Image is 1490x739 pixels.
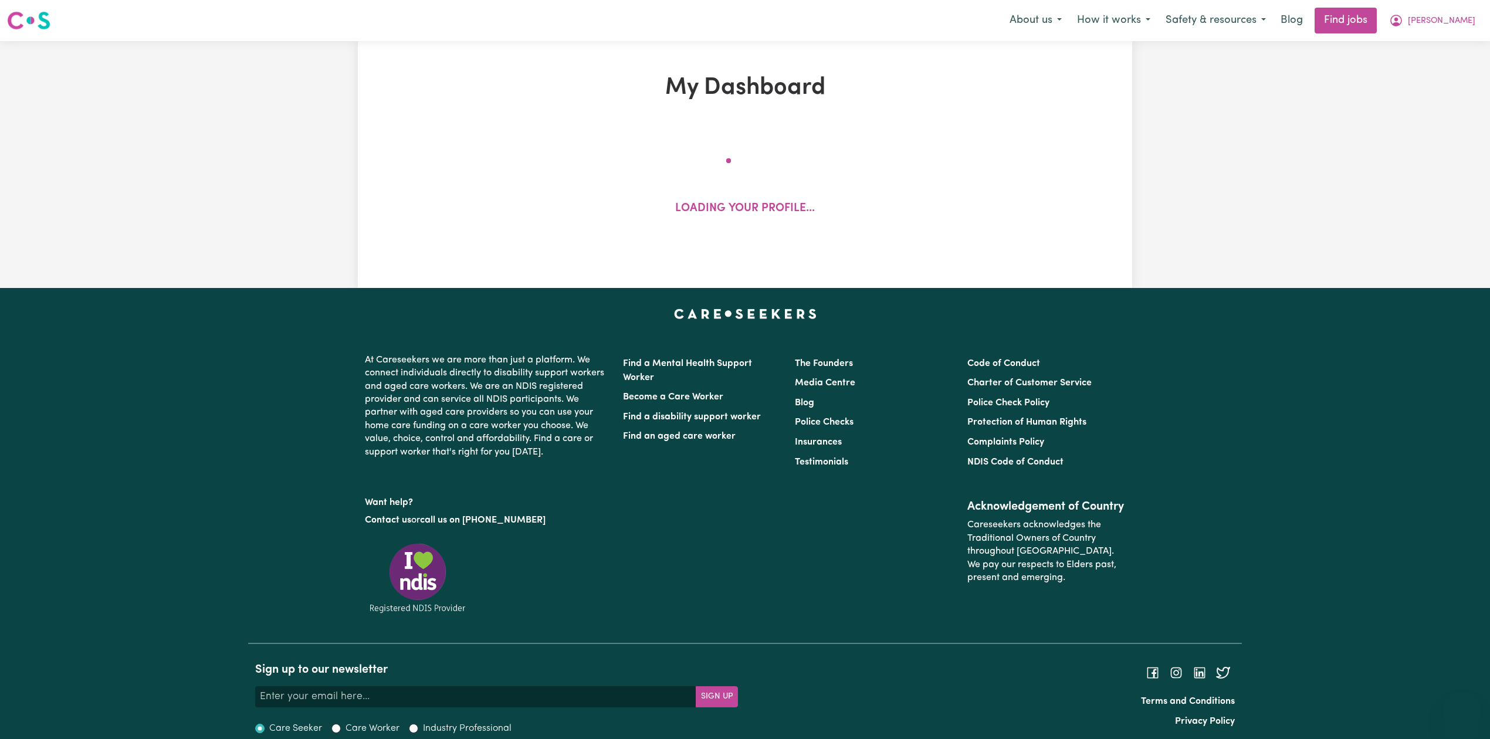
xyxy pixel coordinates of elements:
a: Careseekers logo [7,7,50,34]
button: Safety & resources [1158,8,1274,33]
a: Testimonials [795,457,848,467]
h2: Acknowledgement of Country [967,500,1125,514]
a: Find a Mental Health Support Worker [623,359,752,382]
label: Care Worker [346,721,399,735]
a: Contact us [365,516,411,525]
a: Find an aged care worker [623,432,736,441]
p: Loading your profile... [675,201,815,218]
p: At Careseekers we are more than just a platform. We connect individuals directly to disability su... [365,349,609,463]
button: My Account [1381,8,1483,33]
a: Follow Careseekers on Instagram [1169,668,1183,677]
a: Find jobs [1315,8,1377,33]
h1: My Dashboard [494,74,996,102]
a: Police Checks [795,418,854,427]
a: Charter of Customer Service [967,378,1092,388]
p: Careseekers acknowledges the Traditional Owners of Country throughout [GEOGRAPHIC_DATA]. We pay o... [967,514,1125,589]
a: Blog [1274,8,1310,33]
a: Code of Conduct [967,359,1040,368]
input: Enter your email here... [255,686,696,707]
a: The Founders [795,359,853,368]
a: Police Check Policy [967,398,1049,408]
button: Subscribe [696,686,738,707]
button: About us [1002,8,1069,33]
a: Protection of Human Rights [967,418,1086,427]
p: Want help? [365,491,609,509]
a: Follow Careseekers on LinkedIn [1193,668,1207,677]
a: Complaints Policy [967,438,1044,447]
a: Media Centre [795,378,855,388]
p: or [365,509,609,531]
a: call us on [PHONE_NUMBER] [420,516,546,525]
a: Careseekers home page [674,309,817,318]
a: Find a disability support worker [623,412,761,422]
a: Blog [795,398,814,408]
span: [PERSON_NAME] [1408,15,1475,28]
a: Insurances [795,438,842,447]
img: Careseekers logo [7,10,50,31]
a: Become a Care Worker [623,392,723,402]
label: Care Seeker [269,721,322,735]
iframe: Button to launch messaging window [1443,692,1481,730]
h2: Sign up to our newsletter [255,663,738,677]
img: Registered NDIS provider [365,541,470,615]
a: NDIS Code of Conduct [967,457,1064,467]
label: Industry Professional [423,721,512,735]
a: Privacy Policy [1175,717,1235,726]
a: Follow Careseekers on Facebook [1146,668,1160,677]
a: Follow Careseekers on Twitter [1216,668,1230,677]
a: Terms and Conditions [1141,697,1235,706]
button: How it works [1069,8,1158,33]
